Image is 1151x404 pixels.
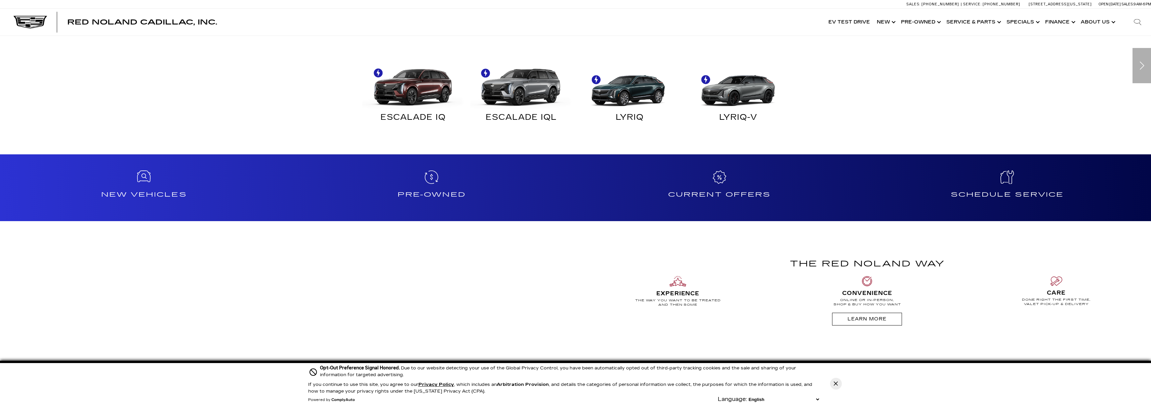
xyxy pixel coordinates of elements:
h4: Pre-Owned [290,189,573,200]
img: LYRIQ-V [687,58,789,109]
p: If you continue to use this site, you agree to our , which includes an , and details the categori... [308,382,812,394]
strong: Care [1047,290,1066,296]
span: Service: [963,2,982,6]
span: Opt-Out Preference Signal Honored . [320,365,401,371]
h4: Current Offers [578,189,861,200]
a: Finance [1042,9,1077,36]
div: Electric [359,58,792,128]
a: ESCALADE IQL ESCALADE IQL [467,58,576,128]
strong: EXPERIENCE [656,290,700,297]
a: [STREET_ADDRESS][US_STATE] [1029,2,1092,6]
span: The Way You Want To Be Treated And Then Some [635,298,721,307]
div: Due to our website detecting your use of the Global Privacy Control, you have been automatically ... [320,364,821,378]
span: Sales: [1121,2,1134,6]
span: Sales: [906,2,920,6]
a: Specials [1003,9,1042,36]
a: Sales: [PHONE_NUMBER] [906,2,961,6]
a: EV Test Drive [825,9,873,36]
a: New [873,9,898,36]
u: Privacy Policy [418,382,454,387]
button: Close Button [830,378,842,390]
a: ComplyAuto [331,398,355,402]
span: Open [DATE] [1099,2,1121,6]
img: Cadillac Dark Logo with Cadillac White Text [13,16,47,29]
div: Powered by [308,398,355,402]
a: Service & Parts [943,9,1003,36]
span: Done Right The First Time, Valet Pick-Up & Delivery [1022,298,1091,306]
div: Next [1133,48,1151,83]
a: LYRIQ-V LYRIQ-V [684,58,792,128]
span: Online Or In-Person, Shop & Buy How You Want [833,298,901,307]
span: Red Noland Cadillac, Inc. [67,18,217,26]
a: Service: [PHONE_NUMBER] [961,2,1022,6]
a: Pre-Owned [898,9,943,36]
strong: Arbitration Provision [497,382,549,387]
img: LYRIQ [577,58,679,109]
a: Schedule Service [863,154,1151,221]
a: About Us [1077,9,1117,36]
select: Language Select [747,396,821,403]
a: Learn More [832,313,902,325]
h4: New Vehicles [3,189,285,200]
img: ESCALADE IQL [470,58,572,109]
a: LYRIQ LYRIQ [576,58,684,128]
h4: Schedule Service [866,189,1148,200]
div: LYRIQ [581,114,679,123]
div: ESCALADE IQL [472,114,571,123]
a: Pre-Owned [288,154,575,221]
iframe: The Colorado Vibe | Red Noland Cadillac [205,243,373,343]
span: [PHONE_NUMBER] [983,2,1020,6]
div: Search [1124,9,1151,36]
div: Language: [718,397,747,402]
span: 9 AM-6 PM [1134,2,1151,6]
div: ESCALADE IQ [364,114,462,123]
img: ESCALADE IQ [362,58,464,109]
a: ESCALADE IQ ESCALADE IQ [359,58,467,128]
strong: Convenience [842,290,892,296]
a: Current Offers [576,154,863,221]
div: LYRIQ-V [689,114,787,123]
a: Red Noland Cadillac, Inc. [67,19,217,26]
span: [PHONE_NUMBER] [921,2,959,6]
